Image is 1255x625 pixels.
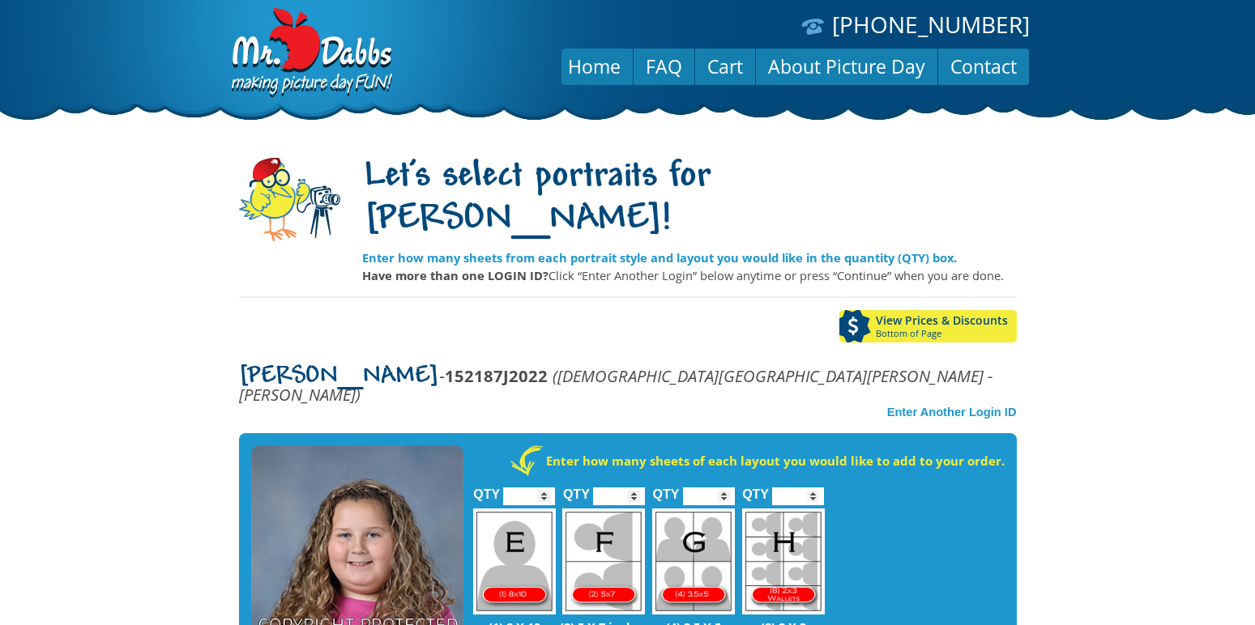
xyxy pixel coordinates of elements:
[695,47,755,86] a: Cart
[556,47,633,86] a: Home
[563,470,590,509] label: QTY
[473,470,500,509] label: QTY
[562,508,645,614] img: F
[473,508,556,614] img: E
[362,266,1017,284] p: Click “Enter Another Login” below anytime or press “Continue” when you are done.
[938,47,1029,86] a: Contact
[239,364,439,389] span: [PERSON_NAME]
[226,8,395,99] img: Dabbs Company
[239,367,1017,403] p: -
[362,267,549,283] strong: Have more than one LOGIN ID?
[742,508,825,614] img: H
[653,470,680,509] label: QTY
[634,47,694,86] a: FAQ
[362,156,1017,242] h1: Let's select portraits for [PERSON_NAME]!
[445,364,548,387] strong: 152187J2022
[756,47,937,86] a: About Picture Day
[742,470,769,509] label: QTY
[876,329,1017,338] span: Bottom of Page
[887,406,1017,419] a: Enter Another Login ID
[362,249,957,266] strong: Enter how many sheets from each portrait style and layout you would like in the quantity (QTY) box.
[239,364,992,406] em: ([DEMOGRAPHIC_DATA][GEOGRAPHIC_DATA][PERSON_NAME] - [PERSON_NAME])
[832,9,1030,40] a: [PHONE_NUMBER]
[239,158,340,241] img: camera-mascot
[839,310,1017,342] a: View Prices & DiscountsBottom of Page
[652,508,735,614] img: G
[546,453,1005,469] strong: Enter how many sheets of each layout you would like to add to your order.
